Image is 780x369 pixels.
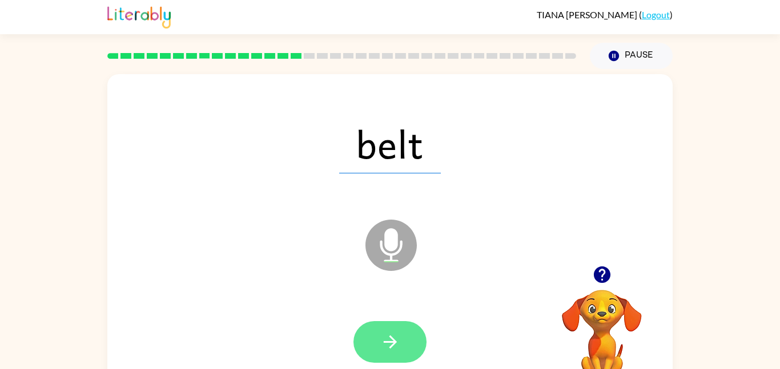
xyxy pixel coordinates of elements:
[339,114,441,173] span: belt
[107,3,171,29] img: Literably
[537,9,639,20] span: TIANA [PERSON_NAME]
[642,9,670,20] a: Logout
[537,9,673,20] div: ( )
[590,43,673,69] button: Pause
